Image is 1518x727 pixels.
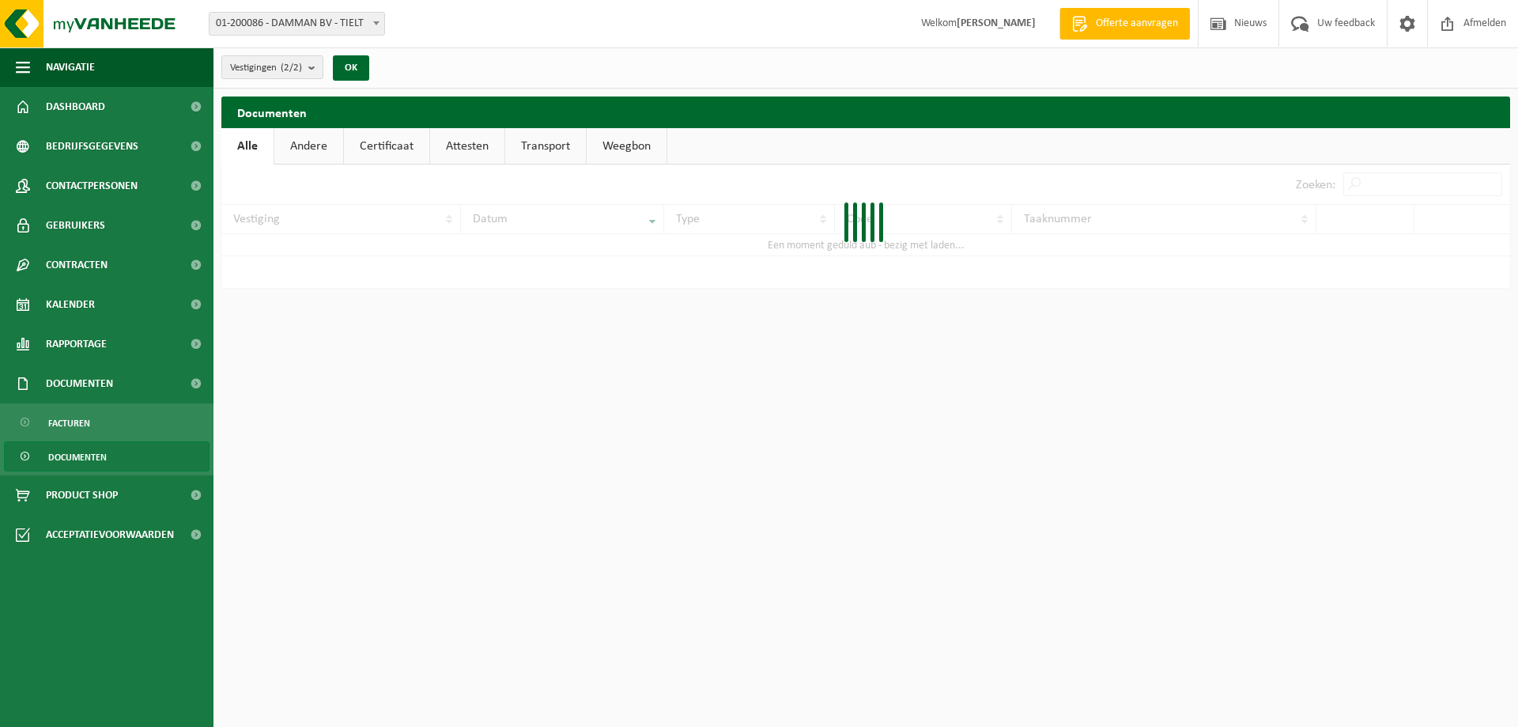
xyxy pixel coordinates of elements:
span: 01-200086 - DAMMAN BV - TIELT [209,12,385,36]
strong: [PERSON_NAME] [957,17,1036,29]
span: Acceptatievoorwaarden [46,515,174,555]
h2: Documenten [221,97,1510,127]
span: Offerte aanvragen [1092,16,1182,32]
a: Weegbon [587,128,666,165]
count: (2/2) [281,62,302,73]
span: Contactpersonen [46,166,138,206]
span: Gebruikers [46,206,105,245]
span: 01-200086 - DAMMAN BV - TIELT [210,13,384,35]
a: Offerte aanvragen [1059,8,1190,40]
a: Alle [221,128,274,165]
span: Bedrijfsgegevens [46,127,138,166]
a: Facturen [4,407,210,437]
a: Andere [274,128,343,165]
button: Vestigingen(2/2) [221,55,323,79]
span: Vestigingen [230,56,302,80]
span: Facturen [48,408,90,438]
a: Documenten [4,441,210,471]
span: Navigatie [46,47,95,87]
span: Documenten [48,442,107,472]
span: Kalender [46,285,95,324]
span: Product Shop [46,475,118,515]
a: Transport [505,128,586,165]
span: Contracten [46,245,108,285]
a: Attesten [430,128,504,165]
a: Certificaat [344,128,429,165]
span: Documenten [46,364,113,403]
button: OK [333,55,369,81]
span: Dashboard [46,87,105,127]
span: Rapportage [46,324,107,364]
